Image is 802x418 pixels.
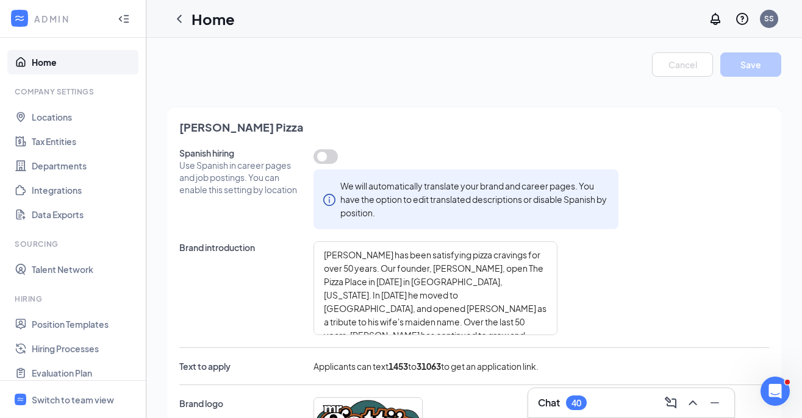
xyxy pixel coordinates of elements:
[32,105,136,129] a: Locations
[571,398,581,408] div: 40
[179,241,301,253] span: Brand introduction
[32,361,136,385] a: Evaluation Plan
[323,193,335,206] span: info-circle
[32,336,136,361] a: Hiring Processes
[179,147,301,159] span: Spanish hiring
[720,52,781,77] button: Save
[664,395,678,410] svg: ComposeMessage
[764,13,774,24] div: SS
[661,393,681,413] button: ComposeMessage
[16,395,24,403] svg: WorkstreamLogo
[761,377,790,406] iframe: Intercom live chat
[707,395,722,410] svg: Minimize
[538,396,560,409] h3: Chat
[32,50,136,74] a: Home
[15,239,134,249] div: Sourcing
[192,9,235,29] h1: Home
[15,294,134,304] div: Hiring
[32,178,136,202] a: Integrations
[686,395,700,410] svg: ChevronUp
[32,129,136,154] a: Tax Entities
[179,119,769,135] span: [PERSON_NAME] Pizza
[705,393,725,413] button: Minimize
[179,159,301,196] span: Use Spanish in career pages and job postings. You can enable this setting by location
[388,361,408,372] b: 1453
[118,13,130,25] svg: Collapse
[15,87,134,97] div: Company Settings
[179,360,301,372] span: Text to apply
[340,179,609,219] div: We will automatically translate your brand and career pages. You have the option to edit translat...
[417,361,441,372] b: 31063
[32,202,136,227] a: Data Exports
[13,12,26,24] svg: WorkstreamLogo
[313,241,557,335] textarea: [PERSON_NAME] has been satisfying pizza cravings for over 50 years. Our founder, [PERSON_NAME], o...
[32,394,114,406] div: Switch to team view
[652,52,713,77] button: Cancel
[32,154,136,178] a: Departments
[34,13,107,25] div: ADMIN
[683,393,703,413] button: ChevronUp
[708,12,723,26] svg: Notifications
[735,12,750,26] svg: QuestionInfo
[172,12,187,26] svg: ChevronLeft
[32,312,136,336] a: Position Templates
[313,360,539,372] span: Applicants can text to to get an application link.
[32,257,136,282] a: Talent Network
[179,397,301,409] span: Brand logo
